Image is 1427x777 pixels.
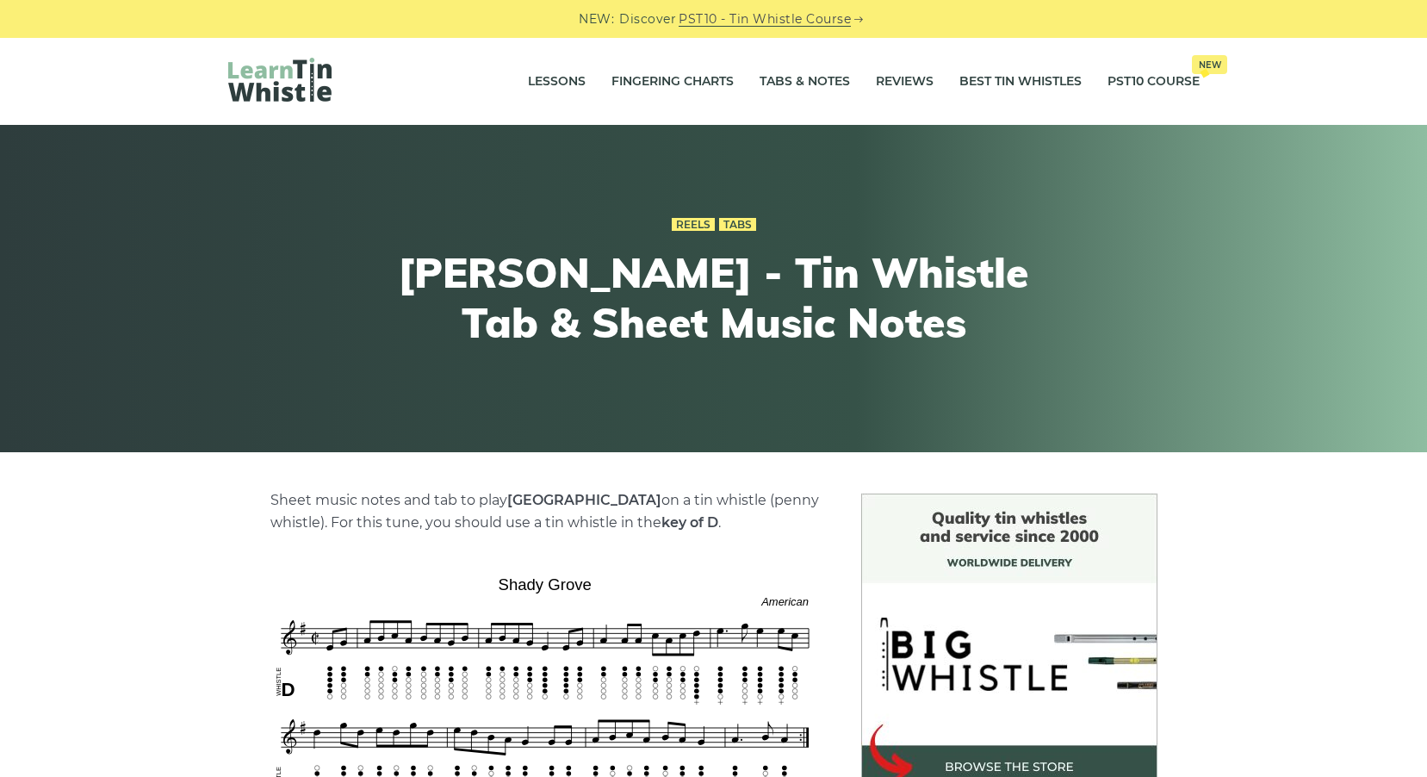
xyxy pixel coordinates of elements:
[760,60,850,103] a: Tabs & Notes
[1107,60,1200,103] a: PST10 CourseNew
[1192,55,1227,74] span: New
[661,514,718,531] strong: key of D
[959,60,1082,103] a: Best Tin Whistles
[719,218,756,232] a: Tabs
[228,58,332,102] img: LearnTinWhistle.com
[507,492,661,508] strong: [GEOGRAPHIC_DATA]
[397,248,1031,347] h1: [PERSON_NAME] - Tin Whistle Tab & Sheet Music Notes
[876,60,934,103] a: Reviews
[672,218,715,232] a: Reels
[611,60,734,103] a: Fingering Charts
[270,489,820,534] p: Sheet music notes and tab to play on a tin whistle (penny whistle). For this tune, you should use...
[528,60,586,103] a: Lessons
